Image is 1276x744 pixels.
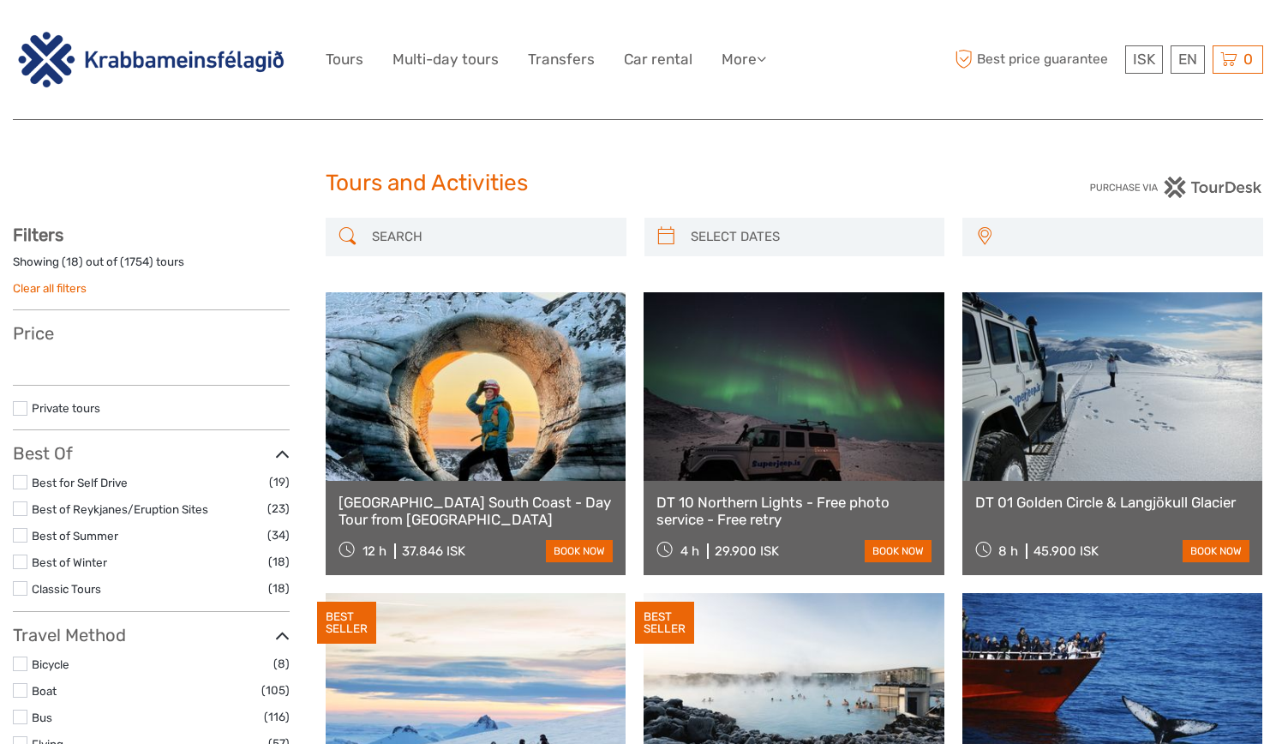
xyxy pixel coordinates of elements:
a: book now [1183,540,1249,562]
img: 3142-b3e26b51-08fe-4449-b938-50ec2168a4a0_logo_big.png [13,28,290,92]
div: EN [1171,45,1205,74]
a: Best of Reykjanes/Eruption Sites [32,502,208,516]
a: Bus [32,711,52,724]
span: (19) [269,472,290,492]
span: 4 h [680,543,699,559]
span: (116) [264,707,290,727]
input: SELECT DATES [684,222,937,252]
span: (18) [268,579,290,598]
a: Private tours [32,401,100,415]
a: Bicycle [32,657,69,671]
span: (34) [267,525,290,545]
a: Best for Self Drive [32,476,128,489]
a: Boat [32,684,57,698]
a: More [722,47,766,72]
h1: Tours and Activities [326,170,951,197]
span: (18) [268,552,290,572]
div: BEST SELLER [317,602,376,645]
div: BEST SELLER [635,602,694,645]
a: Best of Summer [32,529,118,543]
a: Classic Tours [32,582,101,596]
h3: Price [13,323,290,344]
span: Best price guarantee [950,45,1121,74]
span: 8 h [998,543,1018,559]
span: (23) [267,499,290,519]
strong: Filters [13,225,63,245]
div: 37.846 ISK [402,543,465,559]
div: 45.900 ISK [1033,543,1099,559]
span: 0 [1241,51,1255,68]
span: ISK [1133,51,1155,68]
a: Car rental [624,47,692,72]
input: SEARCH [365,222,618,252]
a: Multi-day tours [392,47,499,72]
label: 18 [66,254,79,270]
a: Best of Winter [32,555,107,569]
img: PurchaseViaTourDesk.png [1089,177,1263,198]
span: (105) [261,681,290,700]
a: Transfers [528,47,595,72]
div: Showing ( ) out of ( ) tours [13,254,290,280]
a: Clear all filters [13,281,87,295]
span: 12 h [362,543,386,559]
a: [GEOGRAPHIC_DATA] South Coast - Day Tour from [GEOGRAPHIC_DATA] [338,494,613,529]
a: Tours [326,47,363,72]
div: 29.900 ISK [715,543,779,559]
label: 1754 [124,254,149,270]
a: book now [546,540,613,562]
a: DT 10 Northern Lights - Free photo service - Free retry [656,494,931,529]
a: book now [865,540,932,562]
a: DT 01 Golden Circle & Langjökull Glacier [975,494,1249,511]
h3: Best Of [13,443,290,464]
span: (8) [273,654,290,674]
h3: Travel Method [13,625,290,645]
